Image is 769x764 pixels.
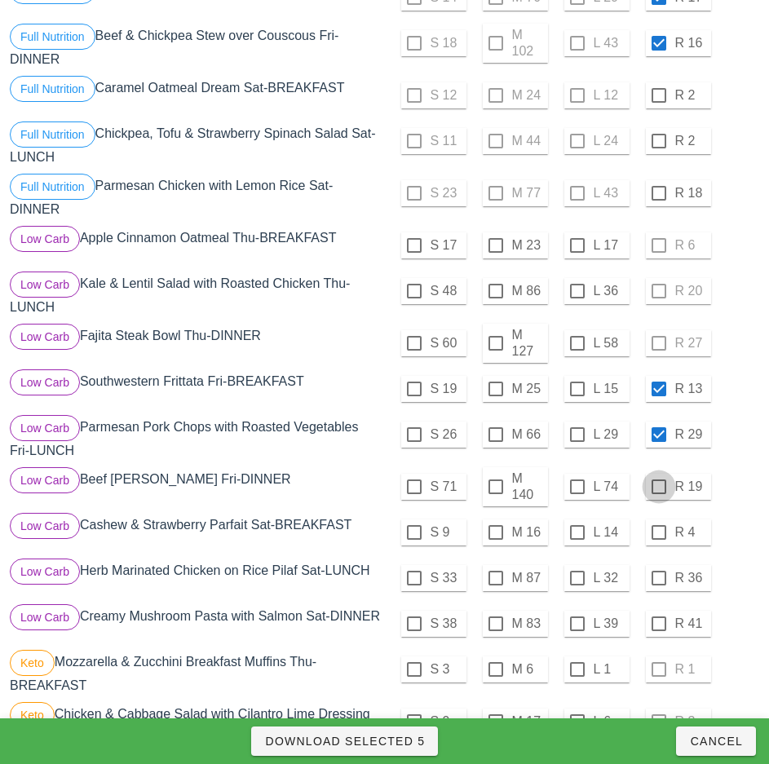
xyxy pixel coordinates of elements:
[594,524,626,541] label: L 14
[594,283,626,299] label: L 36
[594,335,626,351] label: L 58
[7,510,385,555] div: Cashew & Strawberry Parfait Sat-BREAKFAST
[20,325,69,349] span: Low Carb
[20,514,69,538] span: Low Carb
[512,616,545,632] label: M 83
[20,416,69,440] span: Low Carb
[431,661,463,678] label: S 3
[7,699,385,751] div: Chicken & Cabbage Salad with Cilantro Lime Dressing Thu-LUNCH
[512,524,545,541] label: M 16
[20,370,69,395] span: Low Carb
[431,570,463,586] label: S 33
[20,703,44,727] span: Keto
[512,426,545,443] label: M 66
[594,479,626,495] label: L 74
[594,237,626,254] label: L 17
[7,118,385,170] div: Chickpea, Tofu & Strawberry Spinach Salad Sat-LUNCH
[675,524,708,541] label: R 4
[7,223,385,268] div: Apple Cinnamon Oatmeal Thu-BREAKFAST
[431,335,463,351] label: S 60
[512,470,545,503] label: M 140
[7,73,385,118] div: Caramel Oatmeal Dream Sat-BREAKFAST
[512,283,545,299] label: M 86
[20,272,69,297] span: Low Carb
[7,366,385,412] div: Southwestern Frittata Fri-BREAKFAST
[7,170,385,223] div: Parmesan Chicken with Lemon Rice Sat-DINNER
[676,726,756,756] button: Cancel
[512,237,545,254] label: M 23
[675,381,708,397] label: R 13
[675,87,708,104] label: R 2
[594,381,626,397] label: L 15
[594,426,626,443] label: L 29
[264,735,425,748] span: Download Selected 5
[20,122,85,147] span: Full Nutrition
[431,524,463,541] label: S 9
[675,570,708,586] label: R 36
[20,24,85,49] span: Full Nutrition
[512,381,545,397] label: M 25
[675,185,708,201] label: R 18
[20,651,44,675] span: Keto
[431,283,463,299] label: S 48
[594,570,626,586] label: L 32
[7,412,385,464] div: Parmesan Pork Chops with Roasted Vegetables Fri-LUNCH
[20,174,85,199] span: Full Nutrition
[431,616,463,632] label: S 38
[431,713,463,730] label: S 9
[675,35,708,51] label: R 16
[20,605,69,629] span: Low Carb
[675,479,708,495] label: R 19
[594,661,626,678] label: L 1
[431,426,463,443] label: S 26
[431,479,463,495] label: S 71
[675,426,708,443] label: R 29
[7,464,385,510] div: Beef [PERSON_NAME] Fri-DINNER
[675,133,708,149] label: R 2
[512,327,545,360] label: M 127
[251,726,438,756] button: Download Selected 5
[7,20,385,73] div: Beef & Chickpea Stew over Couscous Fri-DINNER
[7,320,385,366] div: Fajita Steak Bowl Thu-DINNER
[20,559,69,584] span: Low Carb
[594,713,626,730] label: L 6
[431,381,463,397] label: S 19
[7,268,385,320] div: Kale & Lentil Salad with Roasted Chicken Thu-LUNCH
[20,77,85,101] span: Full Nutrition
[675,616,708,632] label: R 41
[512,661,545,678] label: M 6
[7,555,385,601] div: Herb Marinated Chicken on Rice Pilaf Sat-LUNCH
[20,227,69,251] span: Low Carb
[512,713,545,730] label: M 17
[431,237,463,254] label: S 17
[594,616,626,632] label: L 39
[689,735,743,748] span: Cancel
[20,468,69,492] span: Low Carb
[512,570,545,586] label: M 87
[7,601,385,647] div: Creamy Mushroom Pasta with Salmon Sat-DINNER
[7,647,385,699] div: Mozzarella & Zucchini Breakfast Muffins Thu-BREAKFAST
